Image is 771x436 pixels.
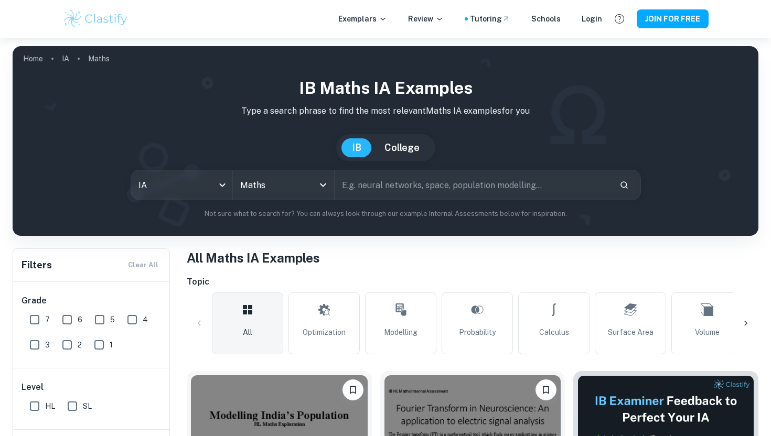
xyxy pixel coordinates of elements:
[303,326,346,338] span: Optimization
[131,170,232,200] div: IA
[384,326,417,338] span: Modelling
[110,339,113,351] span: 1
[21,209,750,219] p: Not sure what to search for? You can always look through our example Internal Assessments below f...
[22,295,162,307] h6: Grade
[22,381,162,394] h6: Level
[62,51,69,66] a: IA
[408,13,444,25] p: Review
[539,326,569,338] span: Calculus
[611,10,628,28] button: Help and Feedback
[13,46,758,236] img: profile cover
[143,314,148,325] span: 4
[338,13,387,25] p: Exemplars
[21,105,750,117] p: Type a search phrase to find the most relevant Maths IA examples for you
[470,13,510,25] a: Tutoring
[45,314,50,325] span: 7
[637,9,709,28] button: JOIN FOR FREE
[62,8,129,29] img: Clastify logo
[23,51,43,66] a: Home
[187,276,758,288] h6: Topic
[531,13,561,25] a: Schools
[342,379,363,400] button: Please log in to bookmark exemplars
[45,400,55,412] span: HL
[22,258,52,272] h6: Filters
[335,170,611,200] input: E.g. neural networks, space, population modelling...
[83,400,92,412] span: SL
[187,248,758,267] h1: All Maths IA Examples
[608,326,654,338] span: Surface Area
[582,13,602,25] a: Login
[88,53,110,64] p: Maths
[45,339,50,351] span: 3
[374,138,430,157] button: College
[78,314,82,325] span: 6
[110,314,115,325] span: 5
[615,176,633,194] button: Search
[21,75,750,101] h1: IB Maths IA examples
[536,379,556,400] button: Please log in to bookmark exemplars
[243,326,252,338] span: All
[316,178,330,192] button: Open
[459,326,496,338] span: Probability
[78,339,82,351] span: 2
[695,326,720,338] span: Volume
[341,138,372,157] button: IB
